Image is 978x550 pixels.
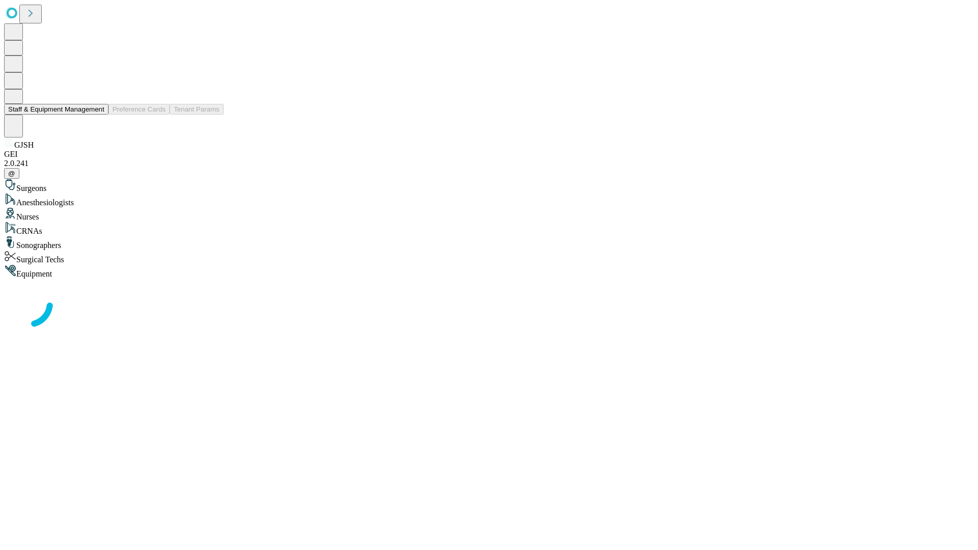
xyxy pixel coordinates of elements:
[4,179,974,193] div: Surgeons
[108,104,170,115] button: Preference Cards
[170,104,224,115] button: Tenant Params
[4,264,974,279] div: Equipment
[4,159,974,168] div: 2.0.241
[4,207,974,222] div: Nurses
[4,222,974,236] div: CRNAs
[4,104,108,115] button: Staff & Equipment Management
[8,170,15,177] span: @
[4,250,974,264] div: Surgical Techs
[4,168,19,179] button: @
[14,141,34,149] span: GJSH
[4,193,974,207] div: Anesthesiologists
[4,236,974,250] div: Sonographers
[4,150,974,159] div: GEI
